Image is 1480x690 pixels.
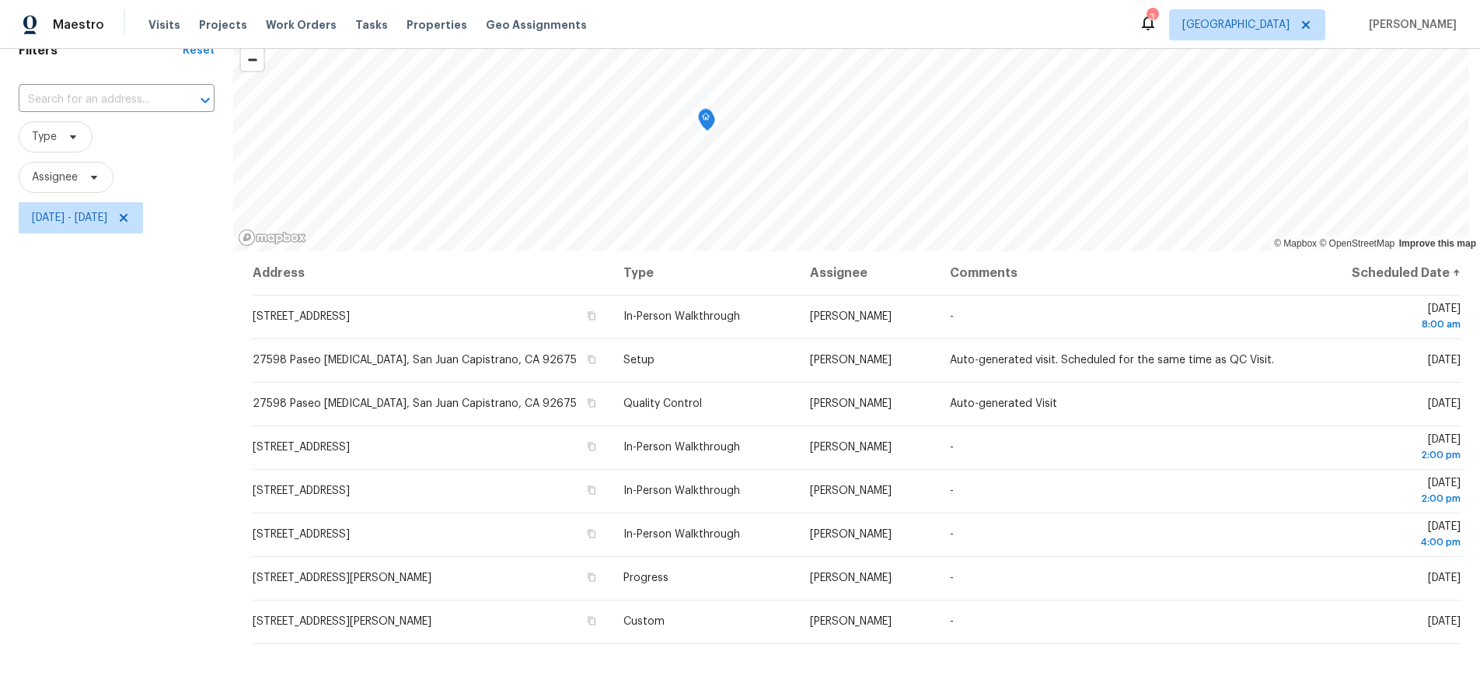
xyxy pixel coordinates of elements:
[1147,9,1157,25] div: 3
[19,43,183,58] h1: Filters
[1428,398,1461,409] span: [DATE]
[1313,303,1461,332] span: [DATE]
[623,616,665,627] span: Custom
[53,17,104,33] span: Maestro
[252,251,611,295] th: Address
[241,49,264,71] span: Zoom out
[253,573,431,583] span: [STREET_ADDRESS][PERSON_NAME]
[253,398,577,409] span: 27598 Paseo [MEDICAL_DATA], San Juan Capistrano, CA 92675
[623,398,702,409] span: Quality Control
[1363,17,1457,33] span: [PERSON_NAME]
[253,311,350,322] span: [STREET_ADDRESS]
[32,170,78,185] span: Assignee
[585,440,599,454] button: Copy Address
[810,616,892,627] span: [PERSON_NAME]
[233,18,1468,251] canvas: Map
[623,485,740,496] span: In-Person Walkthrough
[1313,447,1461,463] div: 2:00 pm
[623,529,740,540] span: In-Person Walkthrough
[355,19,388,30] span: Tasks
[810,355,892,366] span: [PERSON_NAME]
[585,483,599,497] button: Copy Address
[585,352,599,366] button: Copy Address
[623,311,740,322] span: In-Person Walkthrough
[194,89,216,111] button: Open
[810,485,892,496] span: [PERSON_NAME]
[950,573,954,583] span: -
[253,529,350,540] span: [STREET_ADDRESS]
[1428,616,1461,627] span: [DATE]
[1313,317,1461,332] div: 8:00 am
[623,442,740,453] span: In-Person Walkthrough
[238,229,306,247] a: Mapbox homepage
[148,17,180,33] span: Visits
[950,529,954,540] span: -
[950,311,954,322] span: -
[1300,251,1461,295] th: Scheduled Date ↑
[810,529,892,540] span: [PERSON_NAME]
[253,485,350,496] span: [STREET_ADDRESS]
[253,442,350,453] span: [STREET_ADDRESS]
[1428,573,1461,583] span: [DATE]
[937,251,1300,295] th: Comments
[266,17,337,33] span: Work Orders
[241,48,264,71] button: Zoom out
[611,251,798,295] th: Type
[253,355,577,366] span: 27598 Paseo [MEDICAL_DATA], San Juan Capistrano, CA 92675
[950,398,1057,409] span: Auto-generated Visit
[810,442,892,453] span: [PERSON_NAME]
[1428,355,1461,366] span: [DATE]
[798,251,938,295] th: Assignee
[585,396,599,410] button: Copy Address
[585,527,599,541] button: Copy Address
[623,355,654,366] span: Setup
[1182,17,1290,33] span: [GEOGRAPHIC_DATA]
[486,17,587,33] span: Geo Assignments
[1313,534,1461,550] div: 4:00 pm
[810,573,892,583] span: [PERSON_NAME]
[1313,491,1461,506] div: 2:00 pm
[407,17,467,33] span: Properties
[32,210,107,226] span: [DATE] - [DATE]
[19,88,171,112] input: Search for an address...
[950,355,1274,366] span: Auto-generated visit. Scheduled for the same time as QC Visit.
[1313,434,1461,463] span: [DATE]
[585,614,599,628] button: Copy Address
[1319,238,1394,249] a: OpenStreetMap
[199,17,247,33] span: Projects
[810,398,892,409] span: [PERSON_NAME]
[253,616,431,627] span: [STREET_ADDRESS][PERSON_NAME]
[623,573,668,583] span: Progress
[1274,238,1317,249] a: Mapbox
[810,311,892,322] span: [PERSON_NAME]
[585,570,599,584] button: Copy Address
[32,129,57,145] span: Type
[183,43,215,58] div: Reset
[950,616,954,627] span: -
[1399,238,1476,249] a: Improve this map
[950,442,954,453] span: -
[1313,478,1461,506] span: [DATE]
[950,485,954,496] span: -
[585,309,599,323] button: Copy Address
[698,109,714,133] div: Map marker
[1313,521,1461,550] span: [DATE]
